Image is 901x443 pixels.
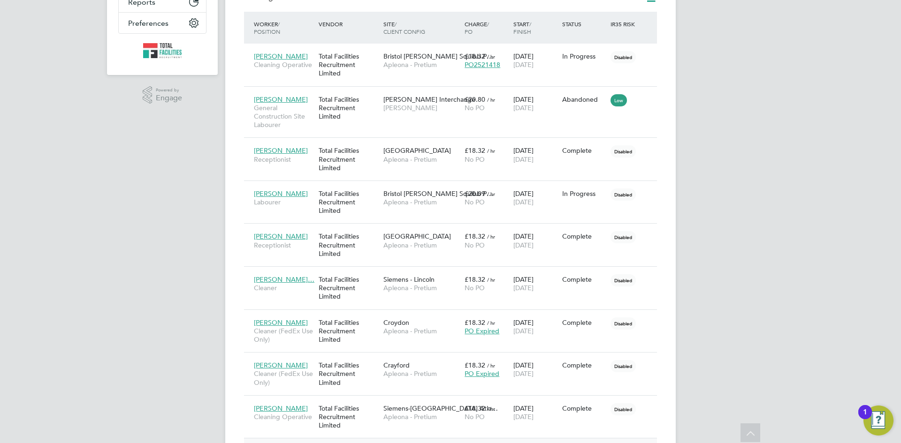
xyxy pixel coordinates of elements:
span: Powered by [156,86,182,94]
span: Cleaner [254,284,314,292]
div: Total Facilities Recruitment Limited [316,142,381,177]
span: Disabled [611,317,636,330]
span: No PO [465,155,485,164]
span: Apleona - Pretium [383,369,460,378]
span: Low [611,94,627,106]
div: IR35 Risk [608,15,641,32]
span: Disabled [611,188,636,201]
span: £18.32 [465,146,485,155]
div: [DATE] [511,270,560,297]
div: Total Facilities Recruitment Limited [316,270,381,306]
div: [DATE] [511,399,560,426]
div: Total Facilities Recruitment Limited [316,314,381,349]
span: / hr [487,405,495,412]
span: Apleona - Pretium [383,327,460,335]
span: [DATE] [513,155,534,164]
span: Cleaning Operative [254,60,314,69]
span: [PERSON_NAME] [254,361,308,369]
div: [DATE] [511,47,560,74]
div: [DATE] [511,142,560,168]
div: Worker [252,15,316,40]
span: / hr [487,96,495,103]
div: [DATE] [511,227,560,254]
div: Vendor [316,15,381,32]
span: £18.32 [465,318,485,327]
div: Complete [562,361,606,369]
span: / hr [487,362,495,369]
span: / hr [487,233,495,240]
div: Total Facilities Recruitment Limited [316,185,381,220]
a: Powered byEngage [143,86,183,104]
span: [DATE] [513,104,534,112]
a: [PERSON_NAME]LabourerTotal Facilities Recruitment LimitedBristol [PERSON_NAME] Squibb P…Apleona -... [252,184,657,192]
div: [DATE] [511,356,560,383]
span: [DATE] [513,198,534,206]
span: [GEOGRAPHIC_DATA] [383,232,451,240]
div: Complete [562,404,606,413]
span: Disabled [611,360,636,372]
button: Preferences [119,13,206,33]
span: [PERSON_NAME] [254,232,308,240]
span: [DATE] [513,369,534,378]
span: Bristol [PERSON_NAME] Squibb P… [383,52,493,60]
span: [PERSON_NAME] [254,189,308,198]
div: 1 [863,412,867,424]
div: Total Facilities Recruitment Limited [316,227,381,263]
a: [PERSON_NAME]Cleaner (FedEx Use Only)Total Facilities Recruitment LimitedCrayfordApleona - Pretiu... [252,356,657,364]
span: Apleona - Pretium [383,413,460,421]
span: [PERSON_NAME] [254,318,308,327]
span: Receptionist [254,241,314,249]
a: [PERSON_NAME]…CleanerTotal Facilities Recruitment LimitedSiemens - LincolnApleona - Pretium£18.32... [252,270,657,278]
span: No PO [465,104,485,112]
a: [PERSON_NAME]Cleaning OperativeTotal Facilities Recruitment LimitedBristol [PERSON_NAME] Squibb P... [252,47,657,55]
span: £20.80 [465,95,485,104]
span: Bristol [PERSON_NAME] Squibb P… [383,189,493,198]
span: £18.32 [465,275,485,284]
span: [DATE] [513,284,534,292]
div: [DATE] [511,314,560,340]
span: Engage [156,94,182,102]
span: PO2521418 [465,60,500,69]
span: / hr [487,147,495,154]
a: [PERSON_NAME]ReceptionistTotal Facilities Recruitment Limited[GEOGRAPHIC_DATA]Apleona - Pretium£1... [252,227,657,235]
div: Total Facilities Recruitment Limited [316,90,381,126]
span: Labourer [254,198,314,206]
div: Complete [562,146,606,155]
span: [PERSON_NAME] [254,146,308,155]
div: In Progress [562,52,606,60]
span: [PERSON_NAME] Interchange [383,95,475,104]
div: Abandoned [562,95,606,104]
div: Total Facilities Recruitment Limited [316,47,381,83]
span: [GEOGRAPHIC_DATA] [383,146,451,155]
div: [DATE] [511,90,560,117]
span: Croydon [383,318,409,327]
span: [DATE] [513,241,534,249]
span: No PO [465,413,485,421]
span: Apleona - Pretium [383,155,460,164]
span: Cleaner (FedEx Use Only) [254,369,314,386]
span: £18.32 [465,232,485,240]
a: [PERSON_NAME]ReceptionistTotal Facilities Recruitment Limited[GEOGRAPHIC_DATA]Apleona - Pretium£1... [252,141,657,149]
a: [PERSON_NAME]Cleaning OperativeTotal Facilities Recruitment LimitedSiemens-[GEOGRAPHIC_DATA] Atla... [252,399,657,407]
span: Siemens-[GEOGRAPHIC_DATA] Atla… [383,404,498,413]
span: / Position [254,20,280,35]
span: Disabled [611,51,636,63]
div: Status [560,15,609,32]
a: [PERSON_NAME]General Construction Site LabourerTotal Facilities Recruitment Limited[PERSON_NAME] ... [252,90,657,98]
span: [DATE] [513,60,534,69]
button: Open Resource Center, 1 new notification [863,405,893,435]
span: No PO [465,198,485,206]
div: In Progress [562,189,606,198]
span: £18.32 [465,52,485,60]
span: Disabled [611,274,636,286]
div: Charge [462,15,511,40]
span: / hr [487,276,495,283]
div: Total Facilities Recruitment Limited [316,356,381,391]
span: General Construction Site Labourer [254,104,314,129]
span: Disabled [611,231,636,243]
span: £20.09 [465,189,485,198]
span: [PERSON_NAME] [254,95,308,104]
div: [DATE] [511,185,560,211]
span: Apleona - Pretium [383,241,460,249]
span: No PO [465,284,485,292]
